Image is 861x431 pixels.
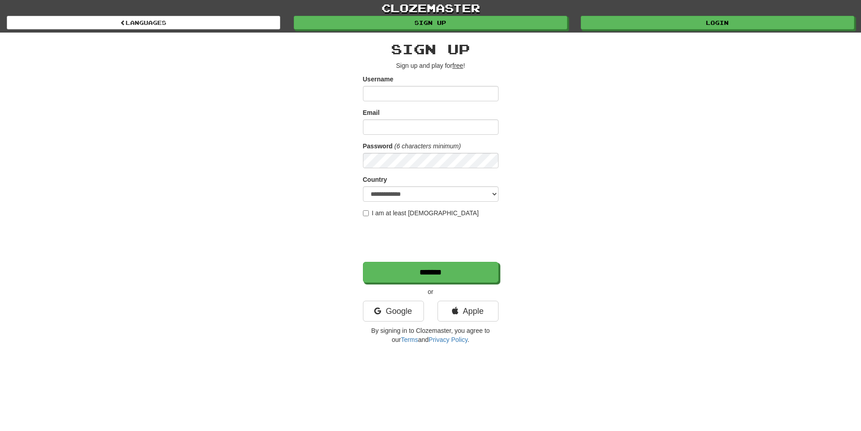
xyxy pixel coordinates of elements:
a: Apple [438,301,499,322]
label: Password [363,142,393,151]
p: or [363,287,499,296]
a: Terms [401,336,418,343]
a: Google [363,301,424,322]
label: Email [363,108,380,117]
a: Sign up [294,16,567,29]
label: Username [363,75,394,84]
u: free [452,62,463,69]
input: I am at least [DEMOGRAPHIC_DATA] [363,210,369,216]
a: Login [581,16,854,29]
a: Privacy Policy [428,336,467,343]
h2: Sign up [363,42,499,57]
label: I am at least [DEMOGRAPHIC_DATA] [363,208,479,218]
label: Country [363,175,387,184]
em: (6 characters minimum) [395,142,461,150]
a: Languages [7,16,280,29]
p: By signing in to Clozemaster, you agree to our and . [363,326,499,344]
p: Sign up and play for ! [363,61,499,70]
iframe: reCAPTCHA [363,222,500,257]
